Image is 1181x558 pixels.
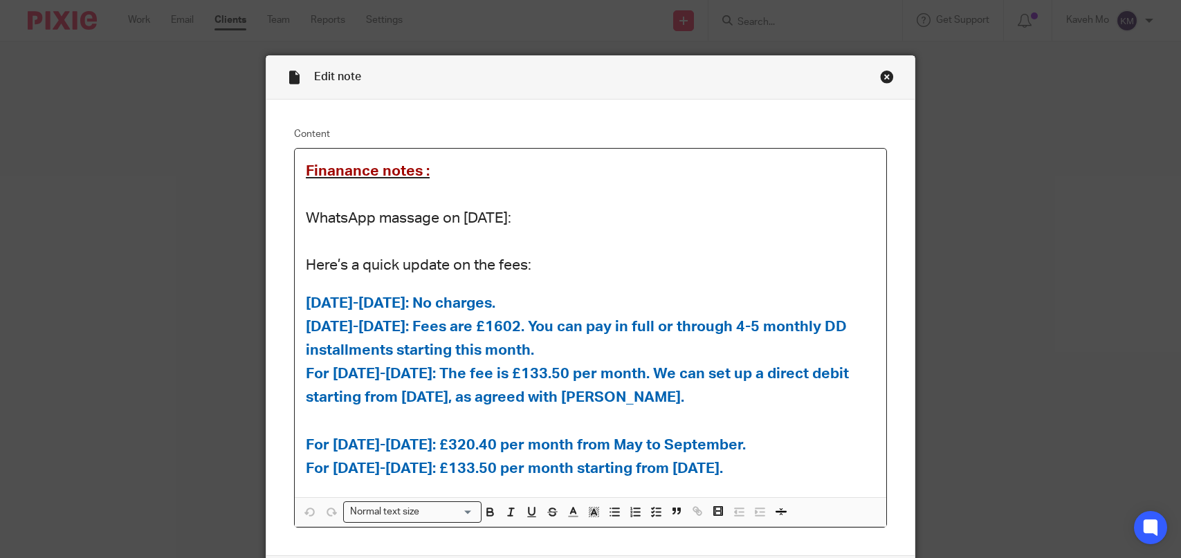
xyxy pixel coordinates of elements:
[306,319,850,357] span: [DATE]-[DATE]: Fees are £1602. You can pay in full or through 4-5 monthly DD installments startin...
[306,438,746,452] span: For [DATE]-[DATE]: £320.40 per month from May to September.
[343,501,482,523] div: Search for option
[294,127,887,141] label: Content
[347,505,422,519] span: Normal text size
[306,366,852,404] span: For [DATE]-[DATE]: The fee is £133.50 per month. We can set up a direct debit starting from [DATE...
[880,70,894,84] div: Close this dialog window
[314,71,361,82] span: Edit note
[423,505,473,519] input: Search for option
[306,164,430,178] span: Finanance notes :
[306,296,495,310] span: [DATE]-[DATE]: No charges.
[306,254,875,277] h2: Here’s a quick update on the fees:
[306,461,723,476] span: For [DATE]-[DATE]: £133.50 per month starting from [DATE].
[306,207,875,230] h2: WhatsApp massage on [DATE]:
